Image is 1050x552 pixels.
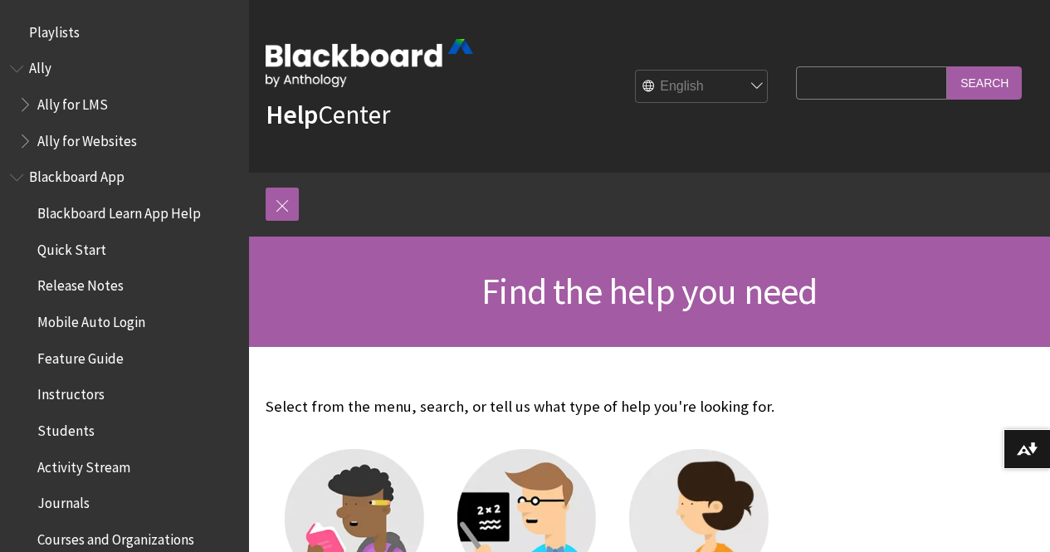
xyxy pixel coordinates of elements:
nav: Book outline for Playlists [10,18,239,46]
span: Ally for Websites [37,127,137,149]
span: Instructors [37,381,105,403]
select: Site Language Selector [636,71,769,104]
span: Feature Guide [37,344,124,367]
span: Blackboard App [29,164,125,186]
span: Mobile Auto Login [37,308,145,330]
span: Students [37,417,95,439]
img: Blackboard by Anthology [266,39,473,87]
span: Release Notes [37,272,124,295]
p: Select from the menu, search, or tell us what type of help you're looking for. [266,396,788,418]
a: HelpCenter [266,98,390,131]
span: Blackboard Learn App Help [37,199,201,222]
span: Courses and Organizations [37,525,194,548]
span: Ally for LMS [37,90,108,113]
span: Quick Start [37,236,106,258]
span: Playlists [29,18,80,41]
span: Activity Stream [37,453,130,476]
nav: Book outline for Anthology Ally Help [10,55,239,155]
span: Journals [37,490,90,512]
span: Ally [29,55,51,77]
strong: Help [266,98,318,131]
span: Find the help you need [481,268,817,314]
input: Search [947,66,1022,99]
